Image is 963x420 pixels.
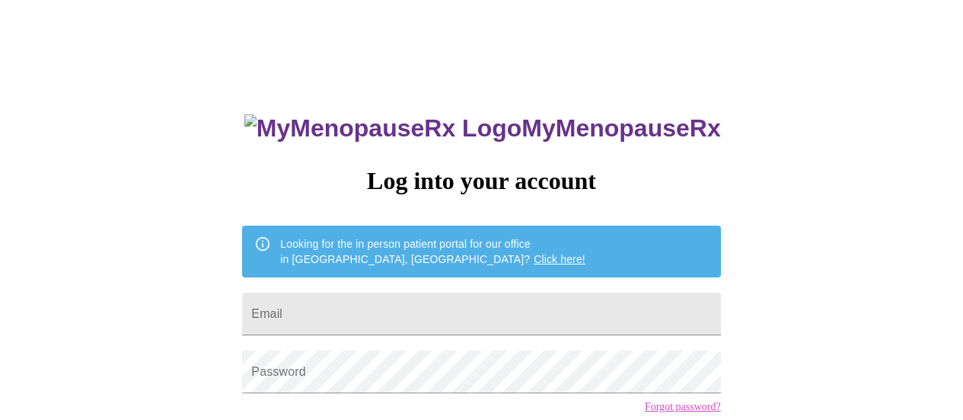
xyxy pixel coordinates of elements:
[280,230,585,273] div: Looking for the in person patient portal for our office in [GEOGRAPHIC_DATA], [GEOGRAPHIC_DATA]?
[242,167,720,195] h3: Log into your account
[244,114,721,143] h3: MyMenopauseRx
[244,114,521,143] img: MyMenopauseRx Logo
[645,401,721,413] a: Forgot password?
[534,253,585,265] a: Click here!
